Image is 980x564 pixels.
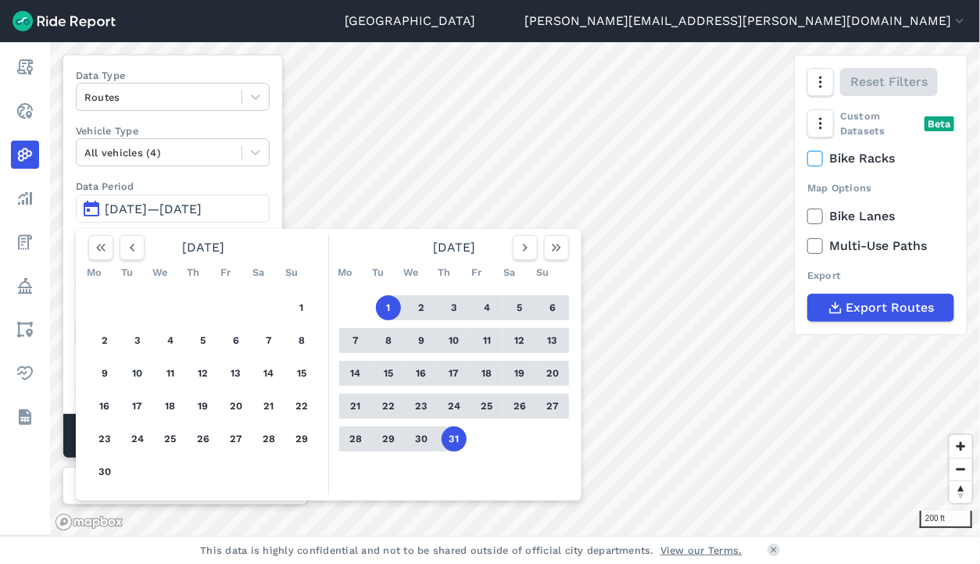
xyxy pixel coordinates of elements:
[409,361,434,386] button: 16
[920,511,972,528] div: 200 ft
[660,543,742,558] a: View our Terms.
[11,97,39,125] a: Realtime
[474,328,499,353] button: 11
[409,427,434,452] button: 30
[92,427,117,452] button: 23
[191,328,216,353] button: 5
[925,116,954,131] div: Beta
[540,361,565,386] button: 20
[125,361,150,386] button: 10
[343,361,368,386] button: 14
[409,394,434,419] button: 23
[92,394,117,419] button: 16
[191,361,216,386] button: 12
[11,228,39,256] a: Fees
[376,394,401,419] button: 22
[507,295,532,320] button: 5
[807,237,954,255] label: Multi-Use Paths
[376,427,401,452] button: 29
[540,295,565,320] button: 6
[181,260,206,285] div: Th
[376,295,401,320] button: 1
[76,123,270,138] label: Vehicle Type
[807,149,954,168] label: Bike Racks
[191,427,216,452] button: 26
[11,53,39,81] a: Report
[224,394,249,419] button: 20
[530,260,555,285] div: Su
[807,180,954,195] div: Map Options
[950,480,972,503] button: Reset bearing to north
[343,427,368,452] button: 28
[807,207,954,226] label: Bike Lanes
[442,427,467,452] button: 31
[289,328,314,353] button: 8
[158,328,183,353] button: 4
[409,295,434,320] button: 2
[11,272,39,300] a: Policy
[464,260,489,285] div: Fr
[279,260,304,285] div: Su
[950,458,972,480] button: Zoom out
[540,394,565,419] button: 27
[82,260,107,285] div: Mo
[507,361,532,386] button: 19
[125,394,150,419] button: 17
[807,268,954,283] div: Export
[289,361,314,386] button: 15
[76,195,270,223] button: [DATE]—[DATE]
[442,295,467,320] button: 3
[343,328,368,353] button: 7
[289,295,314,320] button: 1
[507,328,532,353] button: 12
[76,68,270,83] label: Data Type
[115,260,140,285] div: Tu
[82,235,324,260] div: [DATE]
[11,141,39,169] a: Heatmaps
[507,394,532,419] button: 26
[256,394,281,419] button: 21
[442,361,467,386] button: 17
[11,184,39,212] a: Analyze
[345,12,475,30] a: [GEOGRAPHIC_DATA]
[333,260,358,285] div: Mo
[55,513,123,531] a: Mapbox logo
[256,361,281,386] button: 14
[333,235,575,260] div: [DATE]
[474,394,499,419] button: 25
[474,295,499,320] button: 4
[409,328,434,353] button: 9
[289,427,314,452] button: 29
[431,260,456,285] div: Th
[224,427,249,452] button: 27
[524,12,967,30] button: [PERSON_NAME][EMAIL_ADDRESS][PERSON_NAME][DOMAIN_NAME]
[540,328,565,353] button: 13
[105,202,202,216] span: [DATE]—[DATE]
[442,394,467,419] button: 24
[807,294,954,322] button: Export Routes
[376,328,401,353] button: 8
[158,361,183,386] button: 11
[366,260,391,285] div: Tu
[807,109,954,138] div: Custom Datasets
[11,403,39,431] a: Datasets
[13,11,116,31] img: Ride Report
[92,361,117,386] button: 9
[846,298,935,317] span: Export Routes
[850,73,928,91] span: Reset Filters
[213,260,238,285] div: Fr
[474,361,499,386] button: 18
[399,260,424,285] div: We
[11,316,39,344] a: Areas
[246,260,271,285] div: Sa
[158,427,183,452] button: 25
[950,435,972,458] button: Zoom in
[191,394,216,419] button: 19
[92,459,117,484] button: 30
[376,361,401,386] button: 15
[289,394,314,419] button: 22
[148,260,173,285] div: We
[125,328,150,353] button: 3
[442,328,467,353] button: 10
[256,328,281,353] button: 7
